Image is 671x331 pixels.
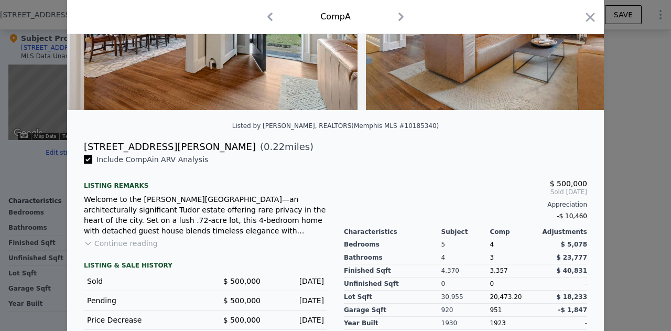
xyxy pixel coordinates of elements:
span: 0.22 [264,141,285,152]
div: Listing remarks [84,173,327,190]
div: 5 [441,238,490,251]
span: $ 500,000 [223,277,261,285]
div: Unfinished Sqft [344,277,441,291]
div: Welcome to the [PERSON_NAME][GEOGRAPHIC_DATA]—an architecturally significant Tudor estate offerin... [84,194,327,236]
div: [STREET_ADDRESS][PERSON_NAME] [84,140,256,154]
span: 4 [490,241,494,248]
div: Garage Sqft [344,304,441,317]
div: Bedrooms [344,238,441,251]
div: Year Built [344,317,441,330]
div: Subject [441,228,490,236]
span: Include Comp A in ARV Analysis [92,155,212,164]
span: $ 23,777 [556,254,587,261]
div: - [538,317,587,330]
div: 1923 [490,317,538,330]
span: ( miles) [256,140,313,154]
div: Sold [87,276,197,286]
div: 4 [441,251,490,264]
div: 1930 [441,317,490,330]
div: Listed by [PERSON_NAME], REALTORS (Memphis MLS #10185340) [232,122,439,130]
span: $ 500,000 [223,316,261,324]
span: 20,473.20 [490,293,522,301]
div: [DATE] [269,315,324,325]
div: - [538,277,587,291]
span: $ 40,831 [556,267,587,274]
span: 0 [490,280,494,287]
div: 3 [490,251,538,264]
span: $ 18,233 [556,293,587,301]
div: 4,370 [441,264,490,277]
span: $ 500,000 [223,296,261,305]
div: 0 [441,277,490,291]
span: -$ 10,460 [557,212,587,220]
span: $ 5,078 [561,241,587,248]
span: 951 [490,306,502,314]
button: Continue reading [84,238,158,249]
div: Comp A [320,10,351,23]
div: [DATE] [269,276,324,286]
div: [DATE] [269,295,324,306]
div: Price Decrease [87,315,197,325]
div: 30,955 [441,291,490,304]
span: -$ 1,847 [558,306,587,314]
div: Finished Sqft [344,264,441,277]
div: LISTING & SALE HISTORY [84,261,327,272]
div: Appreciation [344,200,587,209]
div: Characteristics [344,228,441,236]
div: Lot Sqft [344,291,441,304]
div: 920 [441,304,490,317]
span: Sold [DATE] [344,188,587,196]
div: Comp [490,228,538,236]
div: Adjustments [538,228,587,236]
div: Bathrooms [344,251,441,264]
span: $ 500,000 [550,179,587,188]
div: Pending [87,295,197,306]
span: 3,357 [490,267,507,274]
